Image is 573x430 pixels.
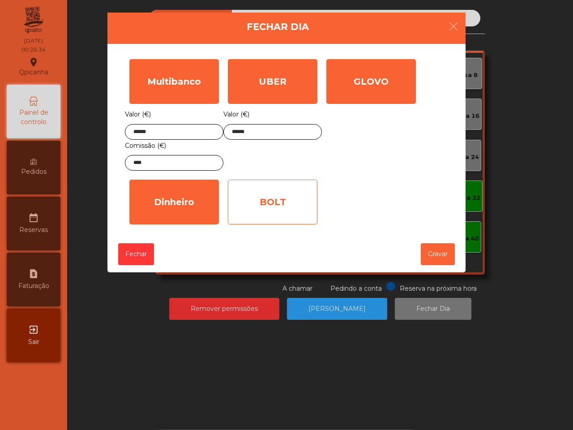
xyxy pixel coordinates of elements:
[421,243,455,265] button: Gravar
[228,180,317,224] div: BOLT
[129,59,219,104] div: Multibanco
[129,180,219,224] div: Dinheiro
[223,108,249,120] label: Valor (€)
[247,20,309,34] h4: Fechar Dia
[228,59,317,104] div: UBER
[125,140,166,152] label: Comissão (€)
[125,108,151,120] label: Valor (€)
[326,59,416,104] div: GLOVO
[118,243,154,265] button: Fechar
